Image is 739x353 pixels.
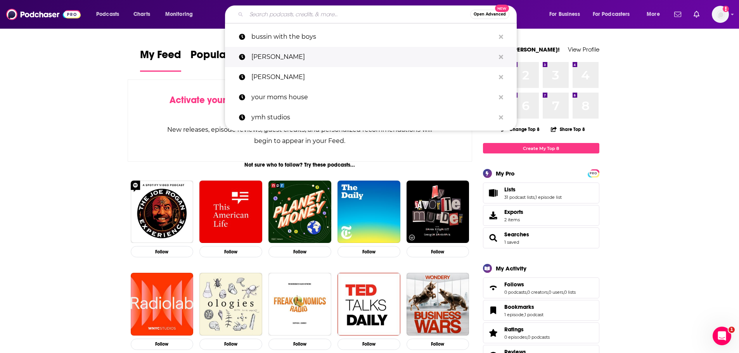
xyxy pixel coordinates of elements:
[504,231,529,238] span: Searches
[170,94,249,106] span: Activate your Feed
[6,7,81,22] img: Podchaser - Follow, Share and Rate Podcasts
[483,300,599,321] span: Bookmarks
[504,281,576,288] a: Follows
[133,9,150,20] span: Charts
[131,246,194,257] button: Follow
[225,67,517,87] a: [PERSON_NAME]
[251,47,495,67] p: tom segura
[470,10,509,19] button: Open AdvancedNew
[483,183,599,203] span: Lists
[128,8,155,21] a: Charts
[504,239,519,245] a: 1 saved
[568,46,599,53] a: View Profile
[589,170,598,176] a: PRO
[232,5,524,23] div: Search podcasts, credits, & more...
[641,8,670,21] button: open menu
[504,195,535,200] a: 31 podcast lists
[140,48,181,72] a: My Feed
[504,303,534,310] span: Bookmarks
[251,67,495,87] p: tom sgura
[647,9,660,20] span: More
[713,327,731,345] iframe: Intercom live chat
[225,47,517,67] a: [PERSON_NAME]
[504,326,550,333] a: Ratings
[526,289,527,295] span: ,
[593,9,630,20] span: For Podcasters
[268,273,331,336] img: Freakonomics Radio
[486,327,501,338] a: Ratings
[96,9,119,20] span: Podcasts
[131,273,194,336] img: Radiolab
[337,273,400,336] img: TED Talks Daily
[268,181,331,243] img: Planet Money
[407,181,469,243] img: My Favorite Murder with Karen Kilgariff and Georgia Hardstark
[548,289,549,295] span: ,
[504,186,562,193] a: Lists
[131,181,194,243] a: The Joe Rogan Experience
[407,246,469,257] button: Follow
[712,6,729,23] span: Logged in as abirchfield
[407,273,469,336] img: Business Wars
[131,339,194,350] button: Follow
[483,322,599,343] span: Ratings
[128,162,472,168] div: Not sure who to follow? Try these podcasts...
[337,181,400,243] img: The Daily
[246,8,470,21] input: Search podcasts, credits, & more...
[251,87,495,107] p: your moms house
[251,27,495,47] p: bussin with the boys
[504,208,523,215] span: Exports
[483,143,599,153] a: Create My Top 8
[190,48,256,66] span: Popular Feed
[729,327,735,333] span: 1
[544,8,590,21] button: open menu
[140,48,181,66] span: My Feed
[504,326,524,333] span: Ratings
[167,95,433,117] div: by following Podcasts, Creators, Lists, and other Users!
[225,107,517,127] a: ymh studios
[528,334,550,340] a: 0 podcasts
[474,12,506,16] span: Open Advanced
[251,107,495,127] p: ymh studios
[268,246,331,257] button: Follow
[483,46,560,53] a: Welcome [PERSON_NAME]!
[671,8,684,21] a: Show notifications dropdown
[486,232,501,243] a: Searches
[504,281,524,288] span: Follows
[527,289,548,295] a: 0 creators
[588,8,641,21] button: open menu
[486,282,501,293] a: Follows
[712,6,729,23] button: Show profile menu
[712,6,729,23] img: User Profile
[160,8,203,21] button: open menu
[199,246,262,257] button: Follow
[550,122,585,137] button: Share Top 8
[199,339,262,350] button: Follow
[504,289,526,295] a: 0 podcasts
[483,227,599,248] span: Searches
[486,210,501,221] span: Exports
[504,217,523,222] span: 2 items
[225,87,517,107] a: your moms house
[337,246,400,257] button: Follow
[535,195,535,200] span: ,
[199,273,262,336] img: Ologies with Alie Ward
[91,8,129,21] button: open menu
[549,289,563,295] a: 0 users
[524,312,543,317] a: 1 podcast
[199,181,262,243] a: This American Life
[167,124,433,146] div: New releases, episode reviews, guest credits, and personalized recommendations will begin to appe...
[483,277,599,298] span: Follows
[504,312,524,317] a: 1 episode
[486,188,501,198] a: Lists
[495,5,509,12] span: New
[165,9,193,20] span: Monitoring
